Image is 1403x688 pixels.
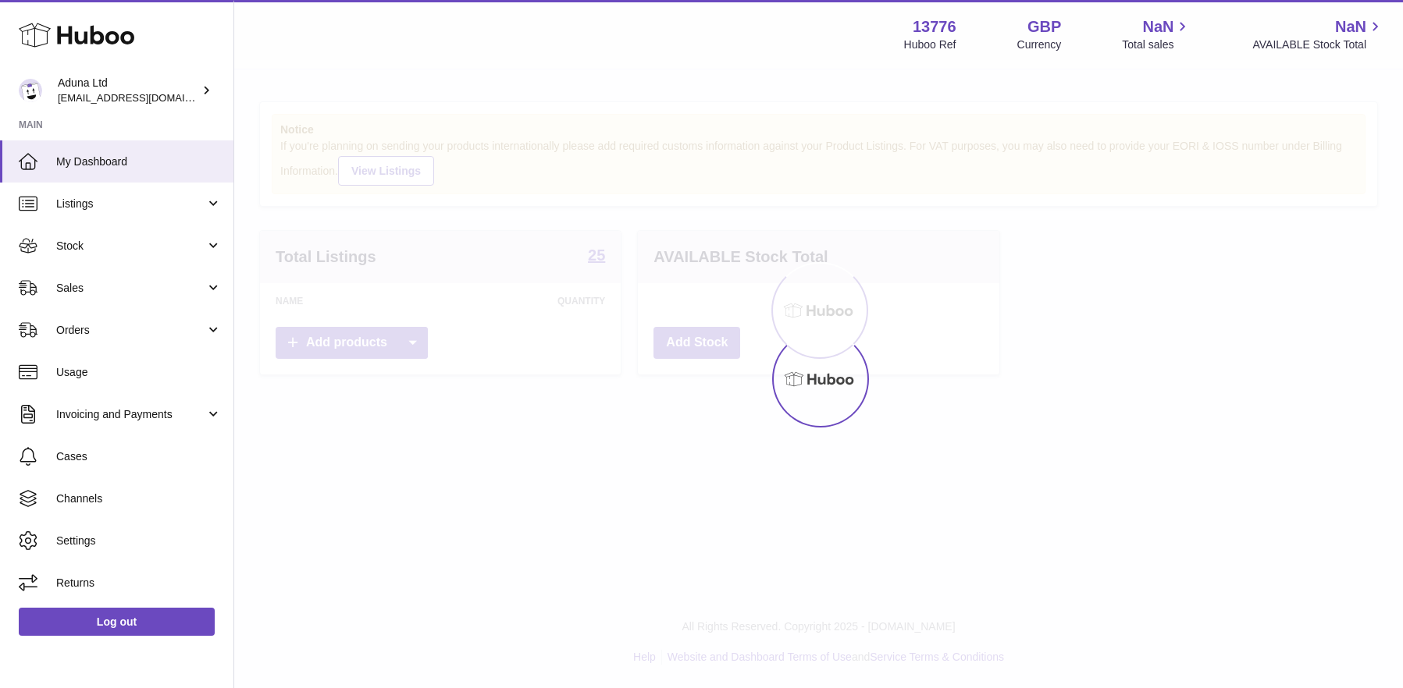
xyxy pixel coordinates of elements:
[1027,16,1061,37] strong: GBP
[56,281,205,296] span: Sales
[1017,37,1062,52] div: Currency
[58,76,198,105] div: Aduna Ltd
[56,154,222,169] span: My Dashboard
[1252,16,1384,52] a: NaN AVAILABLE Stock Total
[58,91,230,104] span: [EMAIL_ADDRESS][DOMAIN_NAME]
[19,608,215,636] a: Log out
[56,197,205,211] span: Listings
[56,449,222,464] span: Cases
[1252,37,1384,52] span: AVAILABLE Stock Total
[56,534,222,548] span: Settings
[56,407,205,422] span: Invoicing and Payments
[56,491,222,506] span: Channels
[913,16,956,37] strong: 13776
[56,576,222,590] span: Returns
[1122,37,1191,52] span: Total sales
[56,365,222,380] span: Usage
[1335,16,1366,37] span: NaN
[56,239,205,254] span: Stock
[1122,16,1191,52] a: NaN Total sales
[19,79,42,102] img: foyin.fagbemi@aduna.com
[56,323,205,338] span: Orders
[1142,16,1173,37] span: NaN
[904,37,956,52] div: Huboo Ref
